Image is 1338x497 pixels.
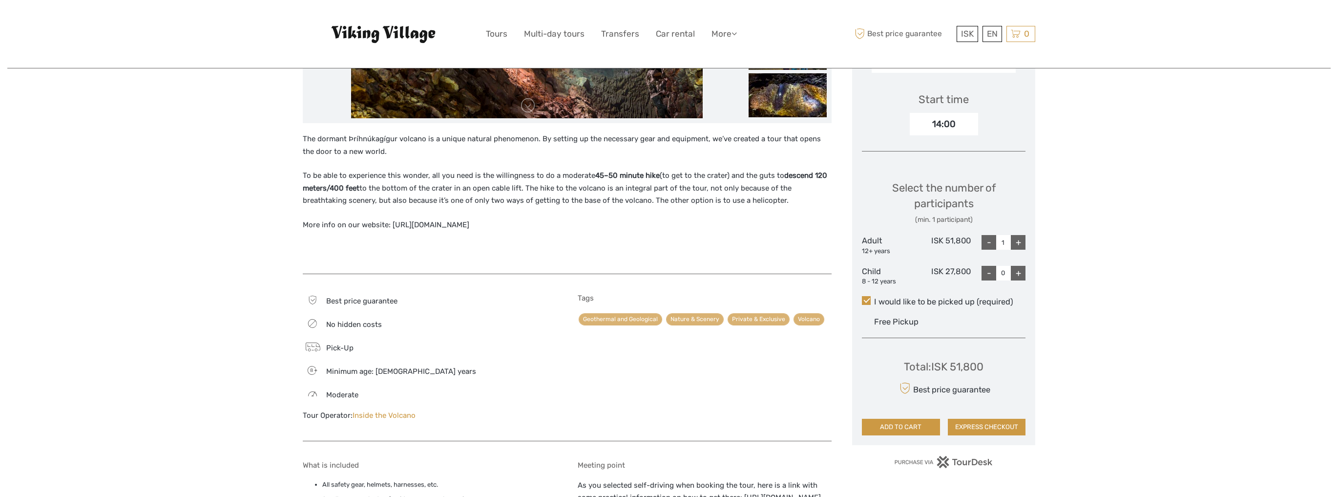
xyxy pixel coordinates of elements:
span: 8 [304,367,318,374]
a: More [711,27,737,41]
a: Volcano [794,313,824,325]
p: To be able to experience this wonder, all you need is the willingness to do a moderate (to get to... [303,170,832,207]
p: The dormant Þríhnúkagígur volcano is a unique natural phenomenon. By setting up the necessary gea... [303,133,832,158]
div: Tour Operator: [303,411,557,421]
span: Best price guarantee [326,297,397,305]
span: Moderate [326,390,358,399]
div: - [982,235,996,250]
a: Geothermal and Geological [579,313,662,325]
div: 14:00 [910,113,978,135]
a: Multi-day tours [524,27,585,41]
a: Tours [486,27,507,41]
img: PurchaseViaTourDesk.png [894,456,993,468]
h5: Meeting point [578,461,832,470]
a: Inside the Volcano [353,411,416,420]
label: I would like to be picked up (required) [862,296,1025,308]
button: EXPRESS CHECKOUT [948,419,1026,435]
strong: 45–50 minute hike [595,171,660,180]
div: Total : ISK 51,800 [904,359,983,374]
div: Adult [862,235,917,256]
button: ADD TO CART [862,419,940,435]
li: All safety gear, helmets, harnesses, etc. [322,479,557,490]
div: Select the number of participants [862,180,1025,225]
div: - [982,266,996,281]
h5: Tags [578,294,832,303]
strong: descend 120 meters/400 feet [303,171,827,193]
div: Child [862,266,917,286]
a: Private & Exclusive [728,313,790,325]
h5: What is included [303,461,557,470]
div: ISK 27,800 [917,266,971,286]
a: Car rental [656,27,695,41]
span: Minimum age: [DEMOGRAPHIC_DATA] years [326,367,476,376]
img: Viking Village - Hótel Víking [331,25,438,43]
span: Free Pickup [874,317,919,326]
div: Start time [919,92,969,107]
div: ISK 51,800 [917,235,971,256]
div: EN [983,26,1002,42]
span: 0 [1023,29,1031,39]
a: Transfers [601,27,639,41]
div: Best price guarantee [897,380,990,397]
div: 12+ years [862,247,917,256]
div: + [1011,235,1025,250]
span: No hidden costs [326,320,382,329]
span: Best price guarantee [852,26,954,42]
img: 7ac251c5713f4a2dbe5a120df4a8d976_slider_thumbnail.jpeg [749,73,827,117]
div: + [1011,266,1025,281]
p: More info on our website: [URL][DOMAIN_NAME] [303,219,832,232]
span: ISK [961,29,974,39]
div: 8 - 12 years [862,277,917,286]
a: Nature & Scenery [666,313,724,325]
div: (min. 1 participant) [862,215,1025,225]
span: Pick-Up [326,344,354,352]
